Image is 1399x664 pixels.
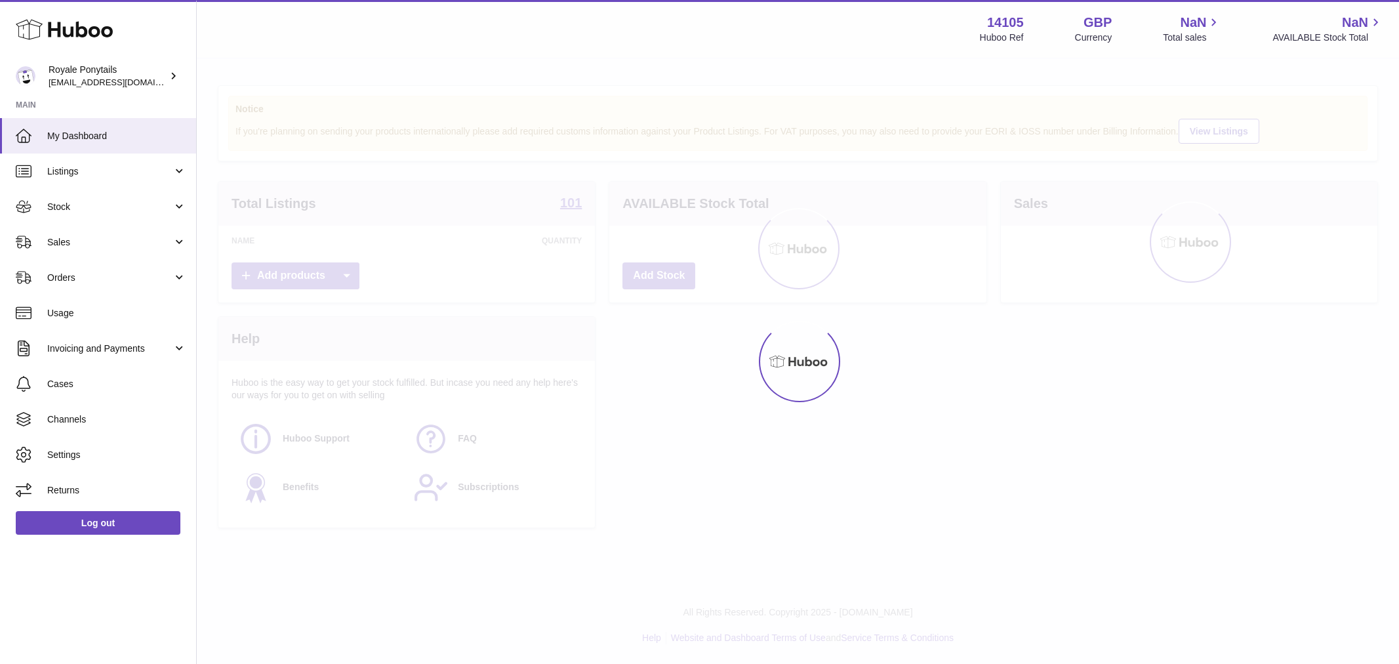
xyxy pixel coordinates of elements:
img: internalAdmin-14105@internal.huboo.com [16,66,35,86]
div: Currency [1075,31,1112,44]
span: Sales [47,236,172,249]
span: Cases [47,378,186,390]
a: NaN Total sales [1163,14,1221,44]
a: NaN AVAILABLE Stock Total [1272,14,1383,44]
span: Stock [47,201,172,213]
span: Settings [47,449,186,461]
strong: GBP [1084,14,1112,31]
span: Usage [47,307,186,320]
a: Log out [16,511,180,535]
div: Royale Ponytails [49,64,167,89]
span: Total sales [1163,31,1221,44]
span: My Dashboard [47,130,186,142]
strong: 14105 [987,14,1024,31]
span: [EMAIL_ADDRESS][DOMAIN_NAME] [49,77,193,87]
span: Listings [47,165,172,178]
span: Orders [47,272,172,284]
span: AVAILABLE Stock Total [1272,31,1383,44]
div: Huboo Ref [980,31,1024,44]
span: Channels [47,413,186,426]
span: NaN [1180,14,1206,31]
span: NaN [1342,14,1368,31]
span: Invoicing and Payments [47,342,172,355]
span: Returns [47,484,186,497]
